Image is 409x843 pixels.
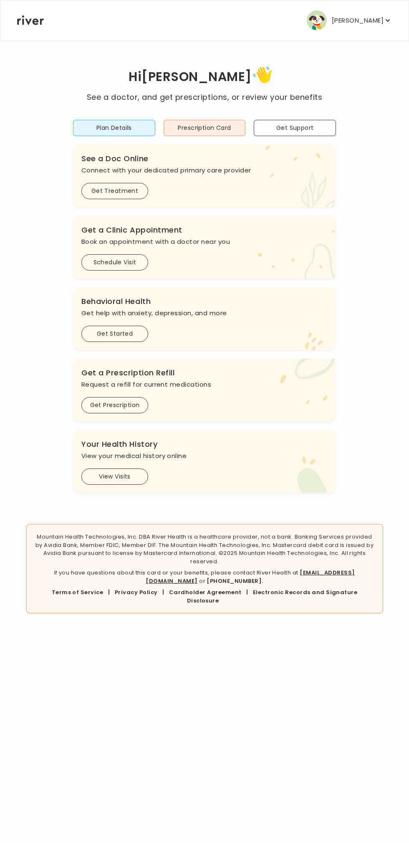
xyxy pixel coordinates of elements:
[81,165,328,176] p: Connect with your dedicated primary care provider
[87,63,322,91] h1: Hi [PERSON_NAME]
[164,120,246,136] button: Prescription Card
[33,533,376,565] p: Mountain Health Technologies, Inc. DBA River Health is a healthcare provider, not a bank. Banking...
[146,569,355,585] a: [EMAIL_ADDRESS][DOMAIN_NAME]
[81,296,328,307] h3: Behavioral Health
[81,379,328,390] p: Request a refill for current medications
[81,438,328,450] h3: Your Health History
[81,254,148,271] button: Schedule Visit
[33,569,376,585] p: If you have questions about this card or your benefits, please contact River Health at or
[81,236,328,248] p: Book an appointment with a doctor near you
[87,91,322,103] p: See a doctor, and get prescriptions, or review your benefits
[81,307,328,319] p: Get help with anxiety, depression, and more
[254,120,336,136] button: Get Support
[81,397,148,413] button: Get Prescription
[332,15,384,26] p: [PERSON_NAME]
[307,10,392,30] button: user avatar[PERSON_NAME]
[81,468,148,485] button: View Visits
[81,224,328,236] h3: Get a Clinic Appointment
[73,120,155,136] button: Plan Details
[207,577,263,585] a: [PHONE_NUMBER].
[115,588,158,596] a: Privacy Policy
[81,367,328,379] h3: Get a Prescription Refill
[81,450,328,462] p: View your medical history online
[307,10,327,30] img: user avatar
[187,588,358,605] a: Electronic Records and Signature Disclosure
[169,588,242,596] a: Cardholder Agreement
[81,326,148,342] button: Get Started
[33,588,376,605] div: | | |
[81,153,328,165] h3: See a Doc Online
[52,588,104,596] a: Terms of Service
[81,183,148,199] button: Get Treatment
